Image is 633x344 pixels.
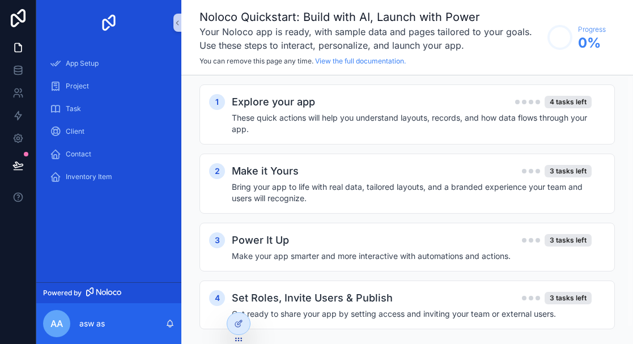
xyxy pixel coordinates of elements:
a: Inventory Item [43,167,175,187]
a: Task [43,99,175,119]
img: App logo [100,14,118,32]
span: Inventory Item [66,172,112,181]
a: Project [43,76,175,96]
a: Client [43,121,175,142]
span: App Setup [66,59,99,68]
span: Progress [578,25,606,34]
span: Project [66,82,89,91]
div: scrollable content [36,45,181,282]
h3: Your Noloco app is ready, with sample data and pages tailored to your goals. Use these steps to i... [199,25,542,52]
h1: Noloco Quickstart: Build with AI, Launch with Power [199,9,542,25]
span: Contact [66,150,91,159]
p: asw as [79,318,105,329]
span: Task [66,104,81,113]
span: aa [50,317,63,330]
a: Contact [43,144,175,164]
span: You can remove this page any time. [199,57,313,65]
span: Client [66,127,84,136]
span: Powered by [43,288,82,298]
a: App Setup [43,53,175,74]
a: Powered by [36,282,181,303]
a: View the full documentation. [315,57,406,65]
span: 0 % [578,34,606,52]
